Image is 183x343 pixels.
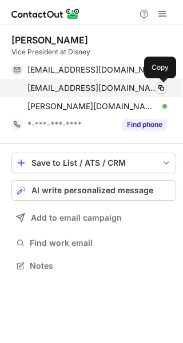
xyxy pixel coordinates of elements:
span: [EMAIL_ADDRESS][DOMAIN_NAME] [27,83,158,93]
img: ContactOut v5.3.10 [11,7,80,21]
span: [PERSON_NAME][DOMAIN_NAME][EMAIL_ADDRESS][DOMAIN_NAME] [27,101,158,111]
button: AI write personalized message [11,180,176,201]
div: Save to List / ATS / CRM [31,158,156,167]
span: [EMAIL_ADDRESS][DOMAIN_NAME] [27,65,158,75]
button: Add to email campaign [11,208,176,228]
button: Notes [11,258,176,274]
span: AI write personalized message [31,186,153,195]
span: Find work email [30,238,172,248]
button: Find work email [11,235,176,251]
span: Notes [30,261,172,271]
div: [PERSON_NAME] [11,34,88,46]
span: Add to email campaign [31,213,122,222]
button: save-profile-one-click [11,153,176,173]
div: Vice President at Disney [11,47,176,57]
button: Reveal Button [122,119,167,130]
